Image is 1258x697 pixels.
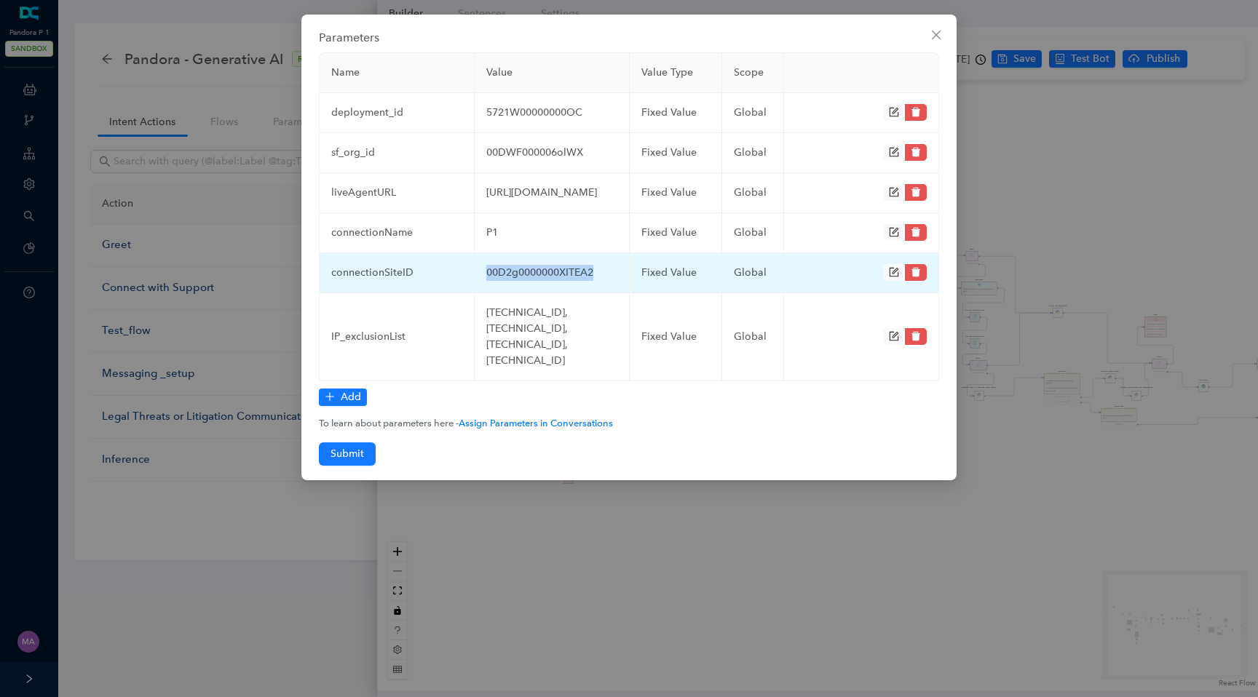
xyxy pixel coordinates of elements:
div: To learn about parameters here - [319,416,939,431]
button: Add [319,389,367,406]
span: delete [911,227,921,237]
td: deployment_id [320,93,475,133]
span: delete [911,187,921,197]
span: form [889,227,899,237]
div: fixed Value [641,185,711,201]
th: Scope [722,53,784,93]
div: global [734,329,772,345]
span: plus [325,391,335,402]
div: fixed Value [641,225,711,241]
span: delete [911,331,921,341]
td: 00D2g0000000XITEA2 [475,253,630,293]
span: form [889,187,899,197]
div: fixed Value [641,329,711,345]
th: Name [320,53,475,93]
div: global [734,105,772,121]
td: sf_org_id [320,133,475,173]
div: global [734,145,772,161]
span: delete [911,147,921,157]
span: Submit [331,446,364,462]
td: IP_exclusionList [320,293,475,381]
td: P1 [475,213,630,253]
button: Submit [319,442,376,466]
td: [URL][DOMAIN_NAME] [475,173,630,213]
td: 5721W00000000OC [475,93,630,133]
a: Assign Parameters in Conversations [459,418,613,429]
span: form [889,331,899,341]
div: fixed Value [641,265,711,281]
div: fixed Value [641,145,711,161]
div: fixed Value [641,105,711,121]
div: global [734,225,772,241]
span: form [889,107,899,117]
div: global [734,265,772,281]
td: 00DWF000006olWX [475,133,630,173]
span: delete [911,107,921,117]
button: Close [925,23,948,47]
th: Value Type [630,53,723,93]
div: Parameters [319,29,939,47]
td: liveAgentURL [320,173,475,213]
span: form [889,147,899,157]
div: global [734,185,772,201]
span: close [930,29,942,41]
span: delete [911,267,921,277]
td: connectionSiteID [320,253,475,293]
th: Value [475,53,630,93]
span: Add [341,389,361,405]
td: [TECHNICAL_ID],[TECHNICAL_ID],[TECHNICAL_ID],[TECHNICAL_ID] [475,293,630,381]
td: connectionName [320,213,475,253]
span: form [889,267,899,277]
